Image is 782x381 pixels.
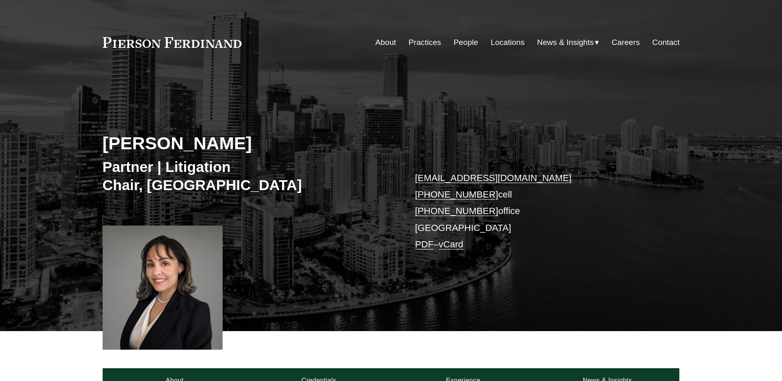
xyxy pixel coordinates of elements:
[453,35,478,50] a: People
[409,35,441,50] a: Practices
[537,35,599,50] a: folder dropdown
[415,239,434,249] a: PDF
[415,173,571,183] a: [EMAIL_ADDRESS][DOMAIN_NAME]
[491,35,524,50] a: Locations
[537,35,594,50] span: News & Insights
[415,206,498,216] a: [PHONE_NUMBER]
[103,132,391,154] h2: [PERSON_NAME]
[376,35,396,50] a: About
[415,170,655,253] p: cell office [GEOGRAPHIC_DATA] –
[103,158,391,194] h3: Partner | Litigation Chair, [GEOGRAPHIC_DATA]
[439,239,463,249] a: vCard
[612,35,640,50] a: Careers
[652,35,679,50] a: Contact
[415,189,498,200] a: [PHONE_NUMBER]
